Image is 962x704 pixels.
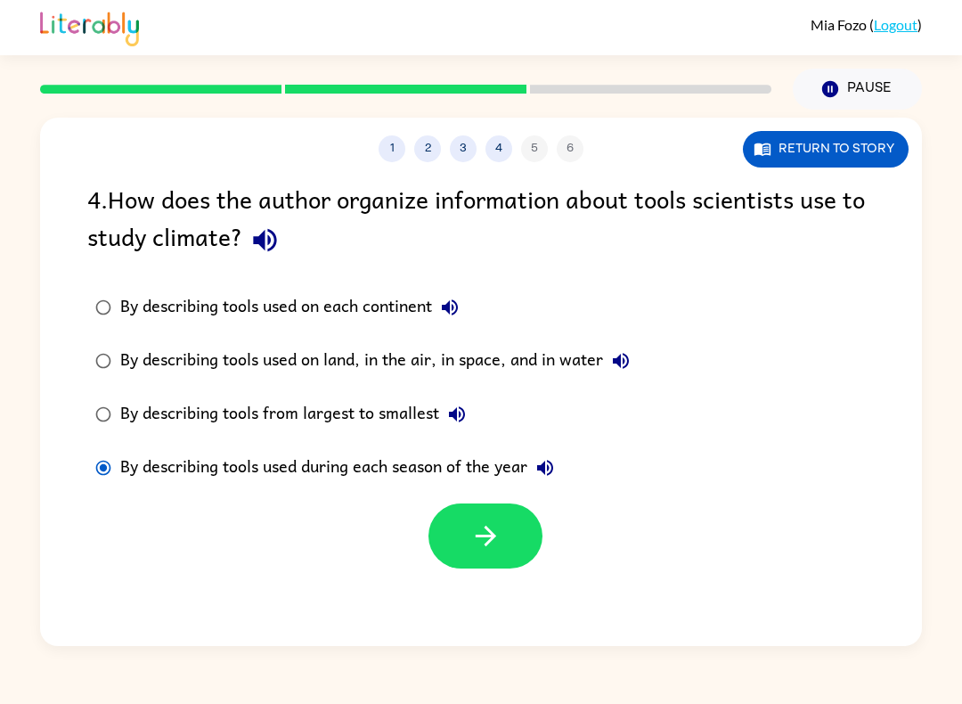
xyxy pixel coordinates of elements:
[379,135,405,162] button: 1
[874,16,917,33] a: Logout
[120,397,475,432] div: By describing tools from largest to smallest
[743,131,909,168] button: Return to story
[40,7,139,46] img: Literably
[120,343,639,379] div: By describing tools used on land, in the air, in space, and in water
[793,69,922,110] button: Pause
[414,135,441,162] button: 2
[811,16,869,33] span: Mia Fozo
[120,450,563,486] div: By describing tools used during each season of the year
[811,16,922,33] div: ( )
[527,450,563,486] button: By describing tools used during each season of the year
[432,290,468,325] button: By describing tools used on each continent
[120,290,468,325] div: By describing tools used on each continent
[603,343,639,379] button: By describing tools used on land, in the air, in space, and in water
[450,135,477,162] button: 3
[87,180,875,263] div: 4 . How does the author organize information about tools scientists use to study climate?
[439,397,475,432] button: By describing tools from largest to smallest
[485,135,512,162] button: 4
